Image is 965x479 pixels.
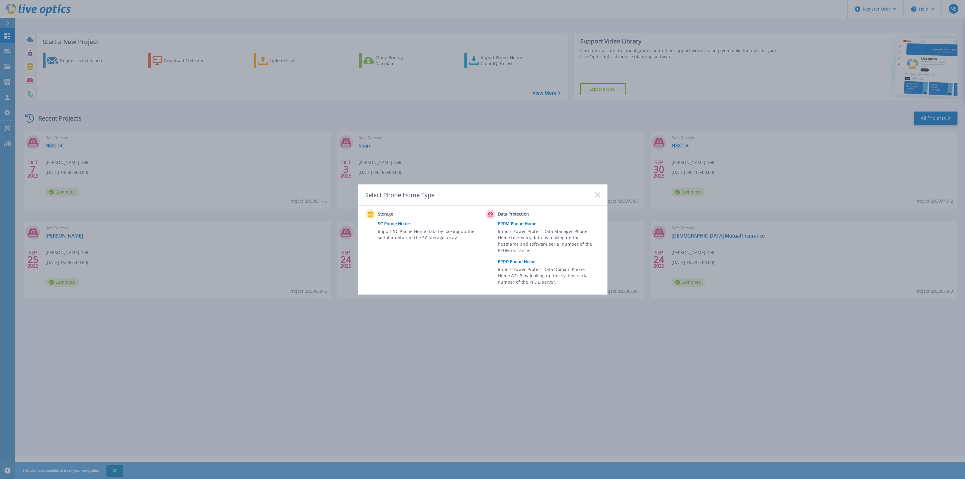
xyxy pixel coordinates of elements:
a: PPDD Phone Home [498,257,603,266]
a: PPDM Phone Home [498,219,603,228]
span: Data Protection [498,211,558,218]
span: Import Power Protect Data Manager Phone Home telemetry data by looking up the hostname and softwa... [498,228,598,256]
div: Select Phone Home Type [365,191,435,199]
a: SC Phone Home [378,219,483,228]
span: Storage [378,211,438,218]
span: Import SC Phone Home data by looking up the serial number of the SC storage array. [378,228,478,242]
span: Import Power Protect Data Domain Phone Home ASUP by looking up the system serial number of the PP... [498,266,598,287]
